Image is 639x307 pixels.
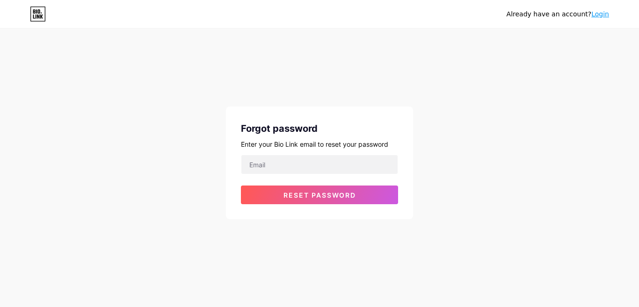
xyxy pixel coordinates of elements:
[241,155,398,174] input: Email
[283,191,356,199] span: Reset password
[591,10,609,18] a: Login
[241,139,398,149] div: Enter your Bio Link email to reset your password
[241,186,398,204] button: Reset password
[507,9,609,19] div: Already have an account?
[241,121,398,136] div: Forgot password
